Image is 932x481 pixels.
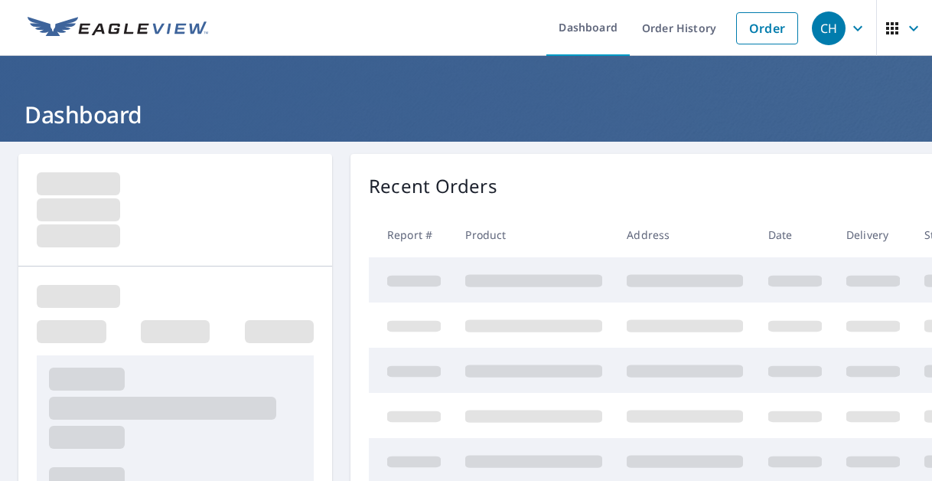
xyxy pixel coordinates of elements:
div: CH [812,11,846,45]
th: Address [614,212,755,257]
th: Date [756,212,834,257]
h1: Dashboard [18,99,914,130]
a: Order [736,12,798,44]
th: Delivery [834,212,912,257]
th: Product [453,212,614,257]
th: Report # [369,212,453,257]
p: Recent Orders [369,172,497,200]
img: EV Logo [28,17,208,40]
